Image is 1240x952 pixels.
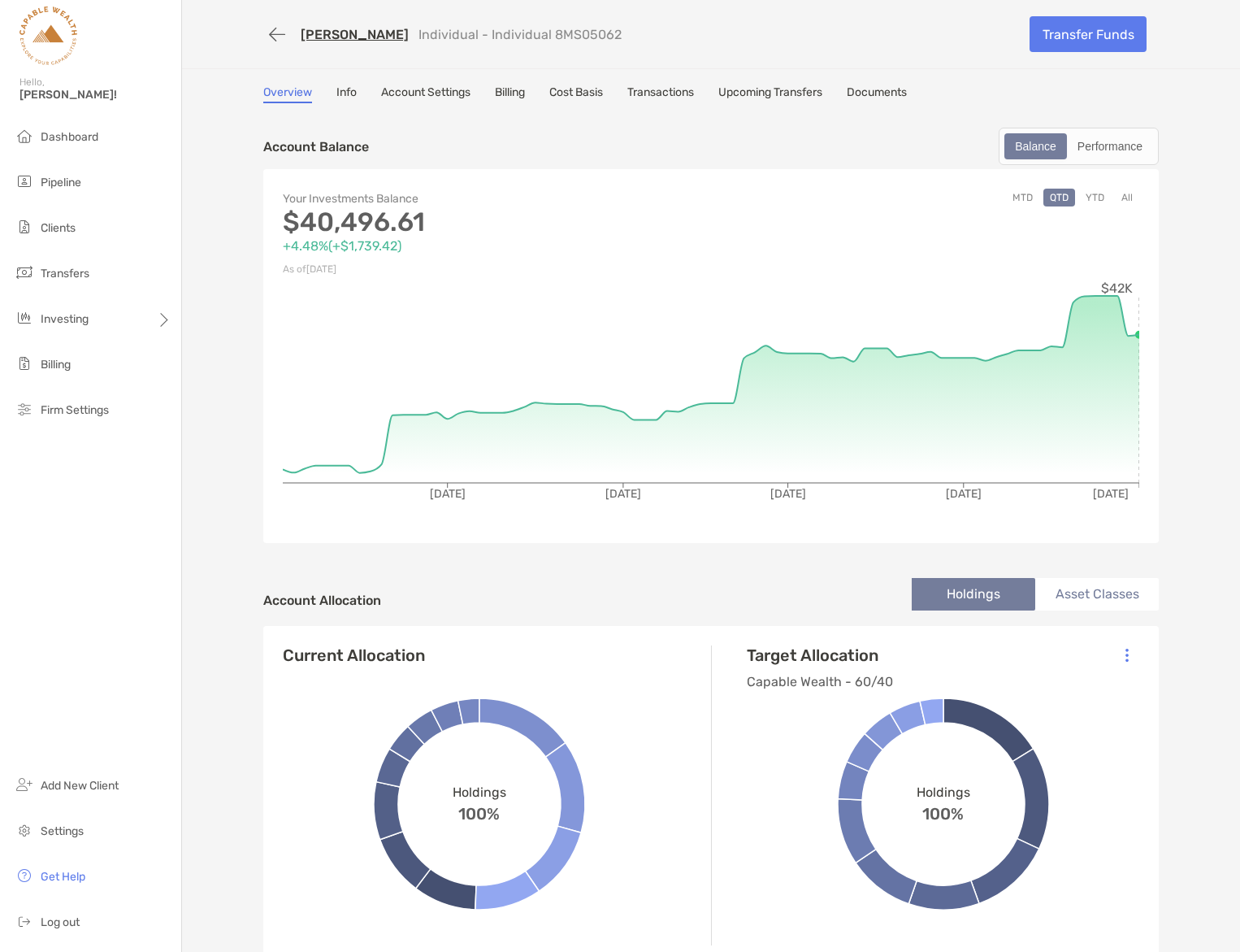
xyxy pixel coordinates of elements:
[283,259,711,280] p: As of [DATE]
[283,212,711,233] p: $40,496.61
[458,800,500,824] span: 100%
[922,800,964,824] span: 100%
[1101,280,1133,296] tspan: $42K
[15,263,34,282] img: transfers icon
[41,176,81,189] span: Pipeline
[41,221,76,235] span: Clients
[41,130,98,144] span: Dashboard
[946,487,982,501] tspan: [DATE]
[999,128,1159,165] div: segmented control
[381,85,470,103] a: Account Settings
[15,866,34,885] img: get-help icon
[41,870,85,884] span: Get Help
[15,217,34,237] img: clients icon
[770,487,806,501] tspan: [DATE]
[917,785,970,800] span: Holdings
[1069,135,1151,158] div: Performance
[747,672,893,692] p: Capable Wealth - 60/40
[495,85,525,103] a: Billing
[20,7,77,65] img: Zoe Logo
[41,824,84,838] span: Settings
[41,267,89,280] span: Transfers
[1079,189,1111,206] button: YTD
[1093,487,1129,501] tspan: [DATE]
[1035,578,1159,611] li: Asset Classes
[301,27,409,42] a: [PERSON_NAME]
[15,308,34,328] img: investing icon
[1115,189,1139,206] button: All
[15,354,34,373] img: billing icon
[20,88,171,102] span: [PERSON_NAME]!
[15,172,34,191] img: pipeline icon
[912,578,1035,611] li: Holdings
[15,126,34,146] img: dashboard icon
[15,775,34,794] img: add_new_client icon
[283,189,711,209] p: Your Investments Balance
[1125,648,1129,663] img: Icon List Menu
[1006,189,1039,206] button: MTD
[718,85,822,103] a: Upcoming Transfers
[15,911,34,931] img: logout icon
[847,85,907,103] a: Documents
[41,915,80,929] span: Log out
[41,312,89,326] span: Investing
[41,779,119,793] span: Add New Client
[263,85,312,103] a: Overview
[41,358,71,372] span: Billing
[549,85,603,103] a: Cost Basis
[605,487,641,501] tspan: [DATE]
[263,593,381,608] h4: Account Allocation
[453,785,506,800] span: Holdings
[336,85,357,103] a: Info
[263,137,369,157] p: Account Balance
[15,399,34,419] img: firm-settings icon
[747,646,893,665] h4: Target Allocation
[283,646,425,665] h4: Current Allocation
[1006,135,1065,158] div: Balance
[15,820,34,840] img: settings icon
[41,403,109,417] span: Firm Settings
[418,27,622,42] p: Individual - Individual 8MS05062
[627,85,694,103] a: Transactions
[1030,16,1147,52] a: Transfer Funds
[283,236,711,256] p: +4.48% ( +$1,739.42 )
[1043,189,1075,206] button: QTD
[430,487,466,501] tspan: [DATE]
